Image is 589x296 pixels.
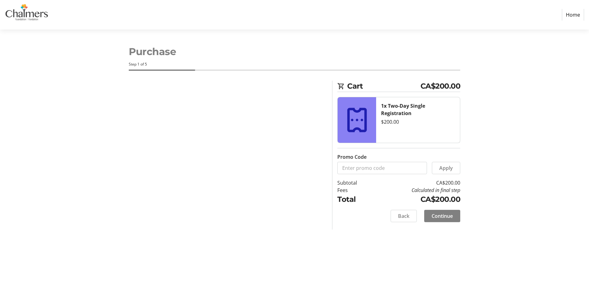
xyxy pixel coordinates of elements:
td: Calculated in final step [373,186,460,194]
label: Promo Code [337,153,367,161]
button: Apply [432,162,460,174]
span: Cart [347,81,420,92]
td: Subtotal [337,179,373,186]
td: Fees [337,186,373,194]
h1: Purchase [129,44,460,59]
span: Back [398,212,409,220]
img: Chalmers Foundation's Logo [5,2,49,27]
a: Home [562,9,584,21]
div: Step 1 of 5 [129,62,460,67]
input: Enter promo code [337,162,427,174]
td: CA$200.00 [373,179,460,186]
button: Continue [424,210,460,222]
span: Apply [439,164,453,172]
td: CA$200.00 [373,194,460,205]
span: Continue [432,212,453,220]
span: CA$200.00 [420,81,461,92]
div: $200.00 [381,118,455,126]
strong: 1x Two-Day Single Registration [381,102,425,117]
td: Total [337,194,373,205]
button: Back [391,210,417,222]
